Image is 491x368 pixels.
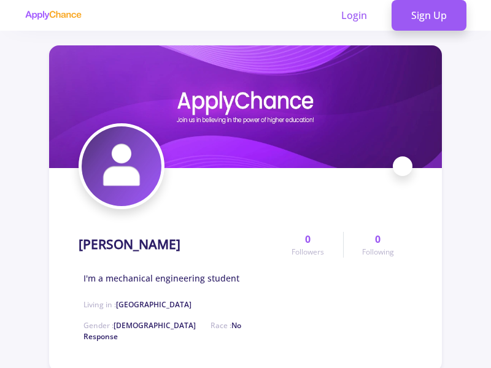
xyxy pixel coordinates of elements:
img: Ebrahim Azarangavatar [82,126,161,206]
span: 0 [305,232,311,247]
span: Living in : [83,299,191,310]
a: 0Following [343,232,412,258]
h1: [PERSON_NAME] [79,237,180,252]
span: Followers [292,247,324,258]
span: Gender : [83,320,196,331]
span: Following [362,247,394,258]
span: I'm a mechanical engineering student [83,272,239,285]
a: 0Followers [273,232,342,258]
span: [GEOGRAPHIC_DATA] [116,299,191,310]
span: [DEMOGRAPHIC_DATA] [114,320,196,331]
span: 0 [375,232,381,247]
img: applychance logo text only [25,10,82,20]
span: Race : [83,320,241,342]
span: No Response [83,320,241,342]
img: Ebrahim Azarangcover image [49,45,442,168]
